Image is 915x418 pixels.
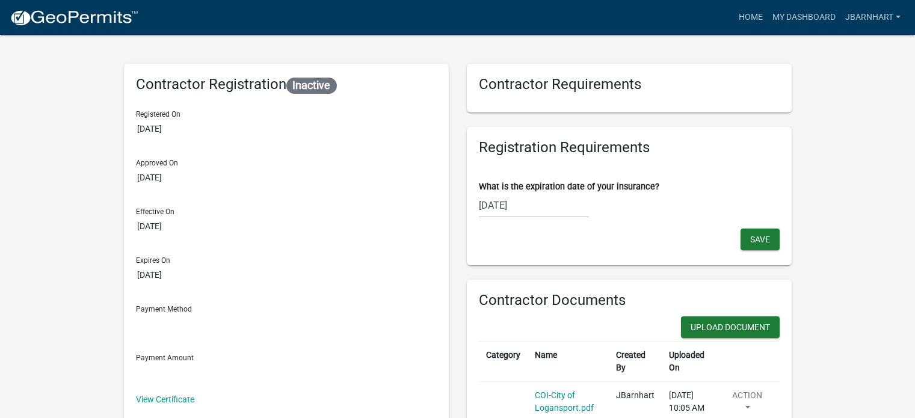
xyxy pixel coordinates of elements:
[136,395,194,404] a: View Certificate
[681,316,780,338] button: Upload Document
[609,341,662,381] th: Created By
[286,78,337,94] span: Inactive
[750,234,770,244] span: Save
[840,6,905,29] a: JBarnhart
[734,6,768,29] a: Home
[535,390,594,413] a: COI-City of Logansport.pdf
[662,341,715,381] th: Uploaded On
[479,193,589,218] input: mm/dd/yyyy
[528,341,609,381] th: Name
[479,292,780,309] h6: Contractor Documents
[136,76,437,94] h6: Contractor Registration
[681,316,780,341] wm-modal-confirm: New Document
[479,341,528,381] th: Category
[768,6,840,29] a: My Dashboard
[741,229,780,250] button: Save
[479,139,780,156] h6: Registration Requirements
[479,183,659,191] label: What is the expiration date of your insurance?
[479,76,780,93] h6: Contractor Requirements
